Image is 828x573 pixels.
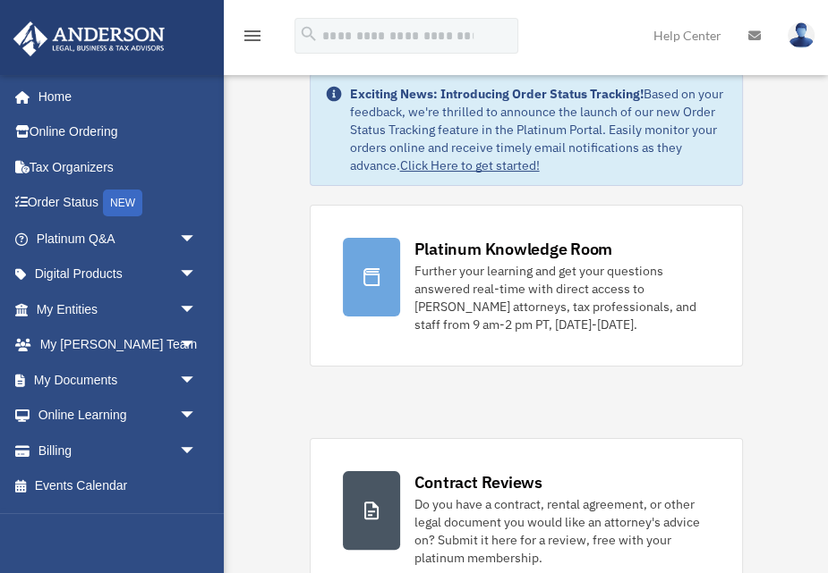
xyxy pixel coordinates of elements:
div: Contract Reviews [414,471,542,493]
a: Platinum Knowledge Room Further your learning and get your questions answered real-time with dire... [310,205,743,367]
strong: Exciting News: Introducing Order Status Tracking! [350,86,644,102]
i: search [299,24,319,44]
div: Platinum Knowledge Room [414,238,613,260]
a: My [PERSON_NAME] Teamarrow_drop_down [13,327,224,363]
a: Online Learningarrow_drop_down [13,398,224,434]
div: Do you have a contract, rental agreement, or other legal document you would like an attorney's ad... [414,495,710,567]
span: arrow_drop_down [179,291,215,328]
a: Events Calendar [13,468,224,504]
span: arrow_drop_down [179,327,215,364]
span: arrow_drop_down [179,433,215,469]
a: Home [13,79,215,114]
span: arrow_drop_down [179,257,215,293]
a: Billingarrow_drop_down [13,433,224,468]
img: Anderson Advisors Platinum Portal [8,21,170,56]
a: My Documentsarrow_drop_down [13,362,224,398]
a: Digital Productsarrow_drop_down [13,257,224,292]
a: Click Here to get started! [400,157,540,173]
a: Order StatusNEW [13,185,224,222]
span: arrow_drop_down [179,362,215,399]
div: Further your learning and get your questions answered real-time with direct access to [PERSON_NAM... [414,262,710,333]
span: arrow_drop_down [179,398,215,434]
div: Based on your feedback, we're thrilled to announce the launch of our new Order Status Tracking fe... [350,85,728,174]
span: arrow_drop_down [179,221,215,257]
a: Tax Organizers [13,149,224,185]
a: My Entitiesarrow_drop_down [13,291,224,327]
a: Platinum Q&Aarrow_drop_down [13,221,224,257]
img: User Pic [788,22,815,48]
a: menu [242,31,263,46]
div: NEW [103,190,142,216]
a: Online Ordering [13,114,224,150]
i: menu [242,25,263,46]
